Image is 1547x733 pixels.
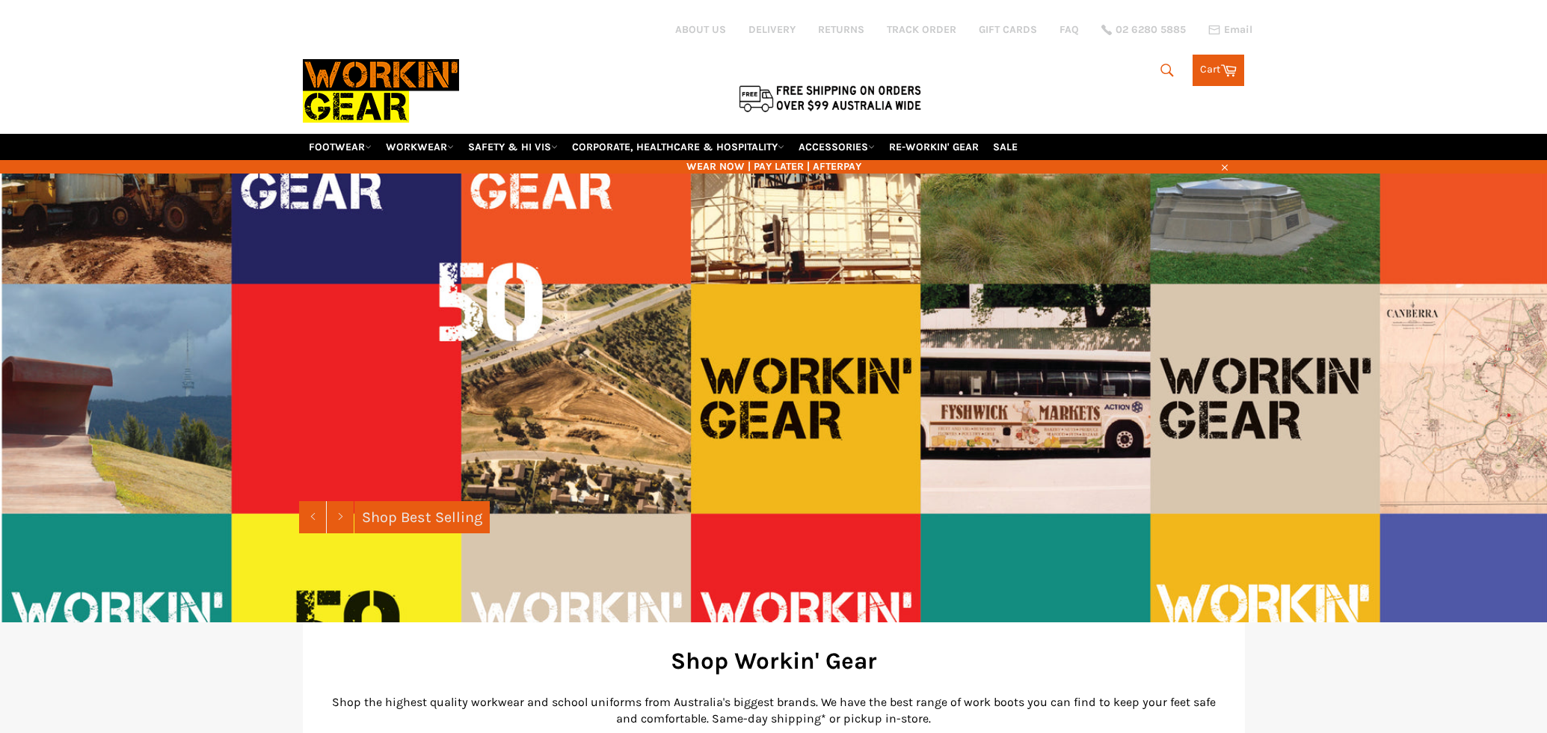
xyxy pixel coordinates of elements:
a: SAFETY & HI VIS [462,134,564,160]
p: Shop the highest quality workwear and school uniforms from Australia's biggest brands. We have th... [325,694,1222,727]
a: TRACK ORDER [887,22,956,37]
img: Flat $9.95 shipping Australia wide [736,82,923,114]
a: SALE [987,134,1024,160]
a: ACCESSORIES [793,134,881,160]
span: Email [1224,25,1252,35]
a: Shop Best Selling [354,501,490,533]
a: 02 6280 5885 [1101,25,1186,35]
a: FOOTWEAR [303,134,378,160]
img: Workin Gear leaders in Workwear, Safety Boots, PPE, Uniforms. Australia's No.1 in Workwear [303,49,459,133]
a: DELIVERY [748,22,796,37]
a: ABOUT US [675,22,726,37]
a: Email [1208,24,1252,36]
a: RE-WORKIN' GEAR [883,134,985,160]
span: 02 6280 5885 [1116,25,1186,35]
span: WEAR NOW | PAY LATER | AFTERPAY [303,159,1245,174]
a: Cart [1193,55,1244,86]
h2: Shop Workin' Gear [325,645,1222,677]
a: GIFT CARDS [979,22,1037,37]
a: CORPORATE, HEALTHCARE & HOSPITALITY [566,134,790,160]
a: WORKWEAR [380,134,460,160]
a: FAQ [1059,22,1079,37]
a: RETURNS [818,22,864,37]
